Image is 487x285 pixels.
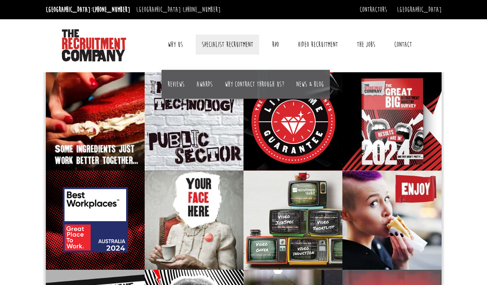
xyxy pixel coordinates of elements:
a: [GEOGRAPHIC_DATA] [397,5,442,14]
h3: What We Do & Who Does It [151,67,232,79]
p: We operate within only a few markets and have recruited in these for over 20 years building good ... [151,84,238,171]
a: Specialist Recruitment [196,35,259,55]
p: We're always on the lookout for people who live to make people enjoy the recruitment experience a... [151,188,238,265]
a: [PHONE_NUMBER] [183,5,221,14]
a: Video Recruitment [292,35,344,55]
p: We enjoy what we do and we work hard to make sure our customers enjoy it too. [51,111,139,144]
a: Why contract through us? [225,80,284,89]
h3: The Great Big Recruitment Industry Survey [348,83,436,108]
h3: Best Workplace 2023/24 [51,171,127,184]
h3: Recruitment Process Outsourcing [51,253,139,278]
img: The Recruitment Company [62,29,126,61]
h3: My Recruitment Toolkit [250,182,323,195]
h3: Join our team [151,171,194,184]
a: Contact [388,35,418,55]
p: We did a survey to see what people thought of the recruitment industry. Want to know what we found? [348,112,436,156]
p: We want to be the recruitment agency that makes things better. Give us feedback on the recruitmen... [348,199,436,254]
h3: Need Help Finding Someone? [51,94,137,107]
p: Attracting the right people to your company is hard, that’s why we built My Recruitment Toolkit, ... [250,199,337,254]
a: [PHONE_NUMBER] [92,5,130,14]
a: RPO [266,35,285,55]
a: News & Blog [296,80,324,89]
h3: Tell Us What You think [348,182,422,195]
li: [GEOGRAPHIC_DATA]: [44,3,132,16]
li: [GEOGRAPHIC_DATA]: [134,3,223,16]
a: The Jobs [351,35,381,55]
a: Why Us [162,35,189,55]
a: Awards [196,80,213,89]
a: Contractors [360,5,387,14]
p: We were named as Australia’s Best Workplace (under 30 employees category) 2021/22 and 22/23 and A... [51,188,139,265]
p: The recruitment industry's first ever LIFETIME GUARANTEE [250,111,337,144]
a: Reviews [168,80,184,89]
